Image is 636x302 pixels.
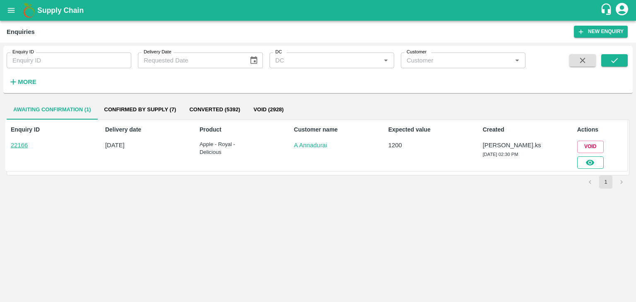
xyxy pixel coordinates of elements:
input: DC [272,55,378,66]
div: customer-support [600,3,614,18]
button: Awaiting confirmation (1) [7,100,98,120]
button: page 1 [599,175,612,189]
p: 1200 [388,141,436,150]
button: Void (2928) [247,100,290,120]
button: Open [381,55,391,66]
label: DC [275,49,282,55]
p: Expected value [388,125,436,134]
button: New Enquiry [574,26,628,38]
button: open drawer [2,1,21,20]
p: Customer name [294,125,342,134]
b: Supply Chain [37,6,84,14]
button: More [7,75,39,89]
button: Choose date [246,53,262,68]
div: account of current user [614,2,629,19]
p: Created [483,125,531,134]
button: Converted (5392) [183,100,247,120]
p: Delivery date [105,125,153,134]
p: Apple - Royal - Delicious [200,141,248,156]
a: A Annadurai [294,141,342,150]
label: Customer [407,49,426,55]
button: Open [512,55,523,66]
img: logo [21,2,37,19]
p: [PERSON_NAME].ks [483,141,531,150]
input: Requested Date [138,53,243,68]
p: Product [200,125,248,134]
nav: pagination navigation [582,175,629,189]
label: Enquiry ID [12,49,34,55]
button: Void [577,141,604,153]
p: Actions [577,125,625,134]
a: 22166 [11,142,28,149]
div: Enquiries [7,26,35,37]
button: Confirmed by supply (7) [98,100,183,120]
span: [DATE] 02:30 PM [483,152,518,157]
label: Delivery Date [144,49,171,55]
input: Customer [403,55,509,66]
p: [DATE] [105,141,153,150]
input: Enquiry ID [7,53,131,68]
p: Enquiry ID [11,125,59,134]
strong: More [18,79,36,85]
a: Supply Chain [37,5,600,16]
